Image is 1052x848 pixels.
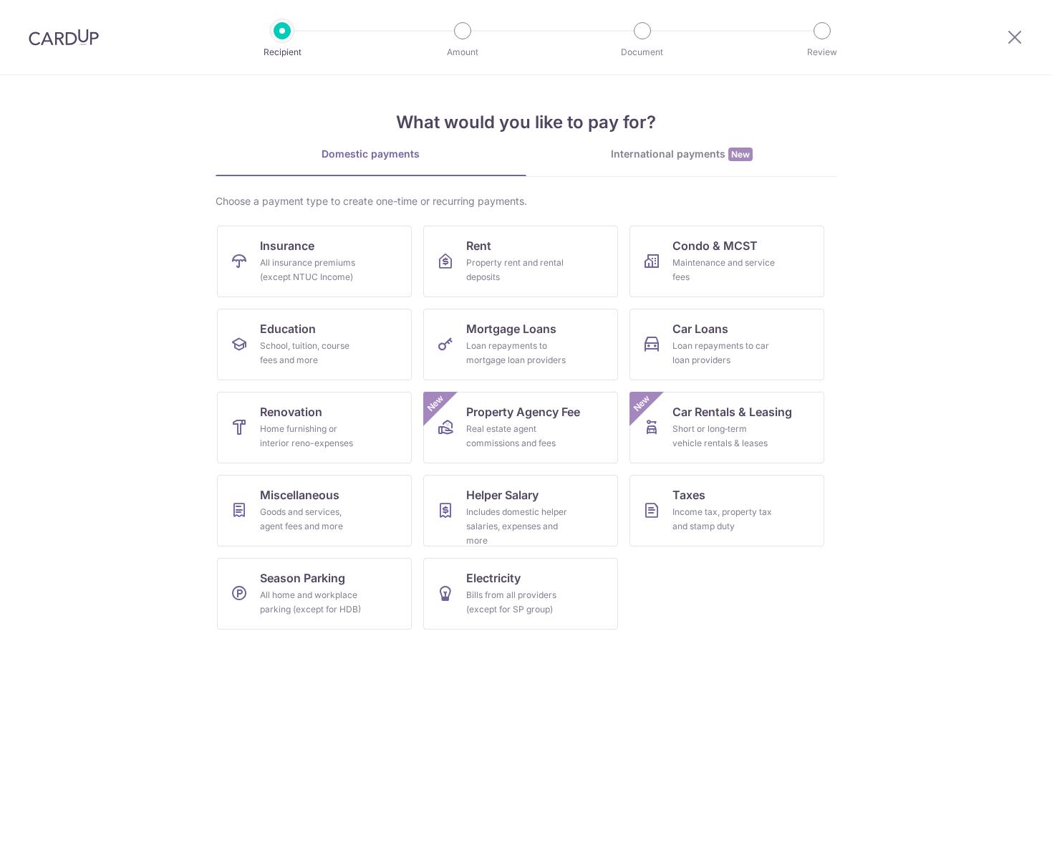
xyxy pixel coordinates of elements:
[260,588,363,617] div: All home and workplace parking (except for HDB)
[260,569,345,587] span: Season Parking
[216,147,526,161] div: Domestic payments
[217,226,412,297] a: InsuranceAll insurance premiums (except NTUC Income)
[260,422,363,450] div: Home furnishing or interior reno-expenses
[466,256,569,284] div: Property rent and rental deposits
[466,422,569,450] div: Real estate agent commissions and fees
[423,392,447,415] span: New
[466,339,569,367] div: Loan repayments to mortgage loan providers
[229,45,335,59] p: Recipient
[260,320,316,337] span: Education
[629,475,824,546] a: TaxesIncome tax, property tax and stamp duty
[672,486,705,503] span: Taxes
[260,486,339,503] span: Miscellaneous
[466,237,491,254] span: Rent
[260,256,363,284] div: All insurance premiums (except NTUC Income)
[466,486,539,503] span: Helper Salary
[217,475,412,546] a: MiscellaneousGoods and services, agent fees and more
[629,392,653,415] span: New
[260,339,363,367] div: School, tuition, course fees and more
[466,403,580,420] span: Property Agency Fee
[769,45,875,59] p: Review
[589,45,695,59] p: Document
[260,403,322,420] span: Renovation
[672,320,728,337] span: Car Loans
[466,320,556,337] span: Mortgage Loans
[466,505,569,548] div: Includes domestic helper salaries, expenses and more
[672,422,776,450] div: Short or long‑term vehicle rentals & leases
[29,29,99,46] img: CardUp
[672,339,776,367] div: Loan repayments to car loan providers
[960,805,1038,841] iframe: Opens a widget where you can find more information
[629,226,824,297] a: Condo & MCSTMaintenance and service fees
[423,309,618,380] a: Mortgage LoansLoan repayments to mortgage loan providers
[423,392,618,463] a: Property Agency FeeReal estate agent commissions and feesNew
[466,569,521,587] span: Electricity
[260,237,314,254] span: Insurance
[672,505,776,534] div: Income tax, property tax and stamp duty
[217,309,412,380] a: EducationSchool, tuition, course fees and more
[260,505,363,534] div: Goods and services, agent fees and more
[526,147,837,162] div: International payments
[216,194,837,208] div: Choose a payment type to create one-time or recurring payments.
[629,392,824,463] a: Car Rentals & LeasingShort or long‑term vehicle rentals & leasesNew
[217,558,412,630] a: Season ParkingAll home and workplace parking (except for HDB)
[423,226,618,297] a: RentProperty rent and rental deposits
[423,558,618,630] a: ElectricityBills from all providers (except for SP group)
[410,45,516,59] p: Amount
[629,309,824,380] a: Car LoansLoan repayments to car loan providers
[217,392,412,463] a: RenovationHome furnishing or interior reno-expenses
[216,110,837,135] h4: What would you like to pay for?
[672,256,776,284] div: Maintenance and service fees
[672,403,792,420] span: Car Rentals & Leasing
[672,237,758,254] span: Condo & MCST
[423,475,618,546] a: Helper SalaryIncludes domestic helper salaries, expenses and more
[466,588,569,617] div: Bills from all providers (except for SP group)
[728,148,753,161] span: New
